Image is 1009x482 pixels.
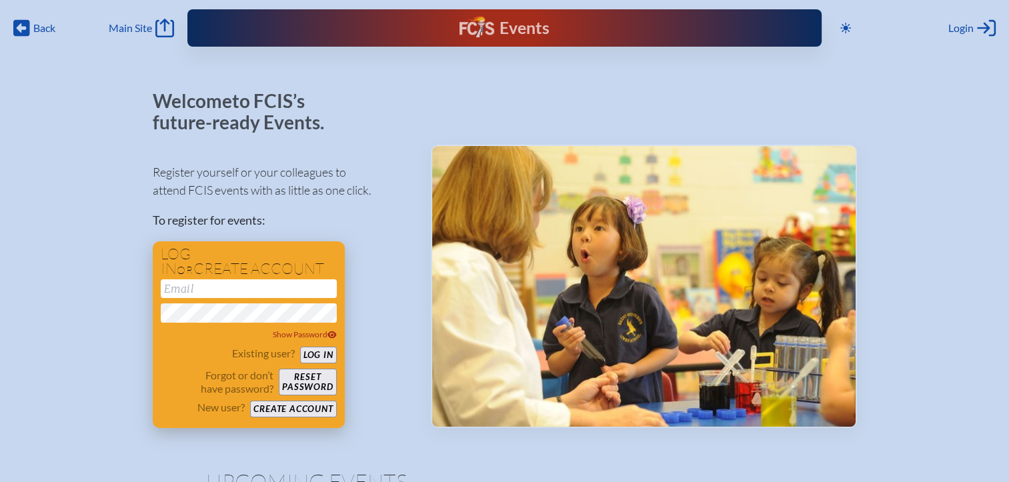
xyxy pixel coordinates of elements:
h1: Log in create account [161,247,337,277]
p: Forgot or don’t have password? [161,369,274,395]
p: Welcome to FCIS’s future-ready Events. [153,91,339,133]
a: Main Site [109,19,174,37]
button: Log in [300,347,337,363]
p: Existing user? [232,347,295,360]
img: Events [432,146,856,427]
span: Show Password [273,329,337,339]
p: Register yourself or your colleagues to attend FCIS events with as little as one click. [153,163,409,199]
p: New user? [197,401,245,414]
p: To register for events: [153,211,409,229]
span: Login [948,21,974,35]
button: Resetpassword [279,369,336,395]
button: Create account [250,401,336,417]
div: FCIS Events — Future ready [367,16,642,40]
input: Email [161,279,337,298]
span: Main Site [109,21,152,35]
span: Back [33,21,55,35]
span: or [177,263,193,277]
